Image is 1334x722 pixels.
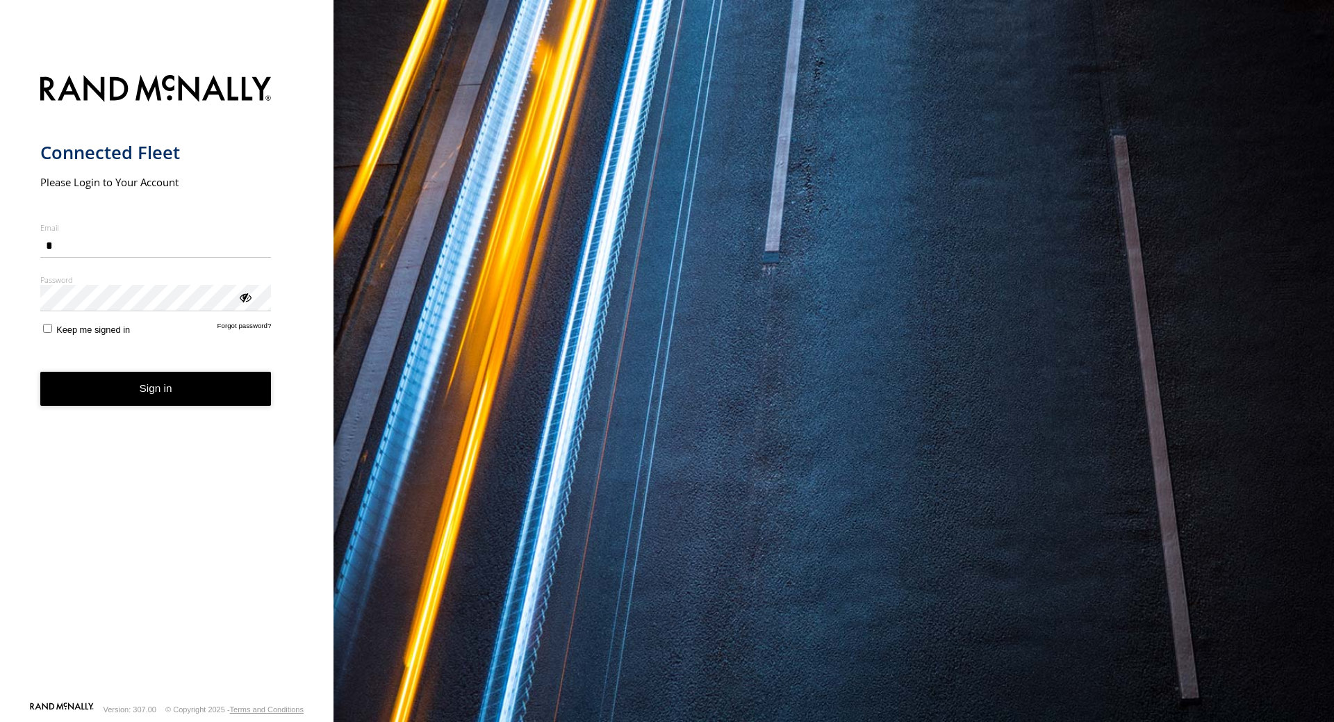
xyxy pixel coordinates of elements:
[165,705,304,714] div: © Copyright 2025 -
[104,705,156,714] div: Version: 307.00
[40,72,272,108] img: Rand McNally
[40,175,272,189] h2: Please Login to Your Account
[217,322,272,335] a: Forgot password?
[230,705,304,714] a: Terms and Conditions
[30,703,94,716] a: Visit our Website
[40,274,272,285] label: Password
[40,141,272,164] h1: Connected Fleet
[56,325,130,335] span: Keep me signed in
[43,324,52,333] input: Keep me signed in
[40,67,294,701] form: main
[40,372,272,406] button: Sign in
[40,222,272,233] label: Email
[238,290,252,304] div: ViewPassword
